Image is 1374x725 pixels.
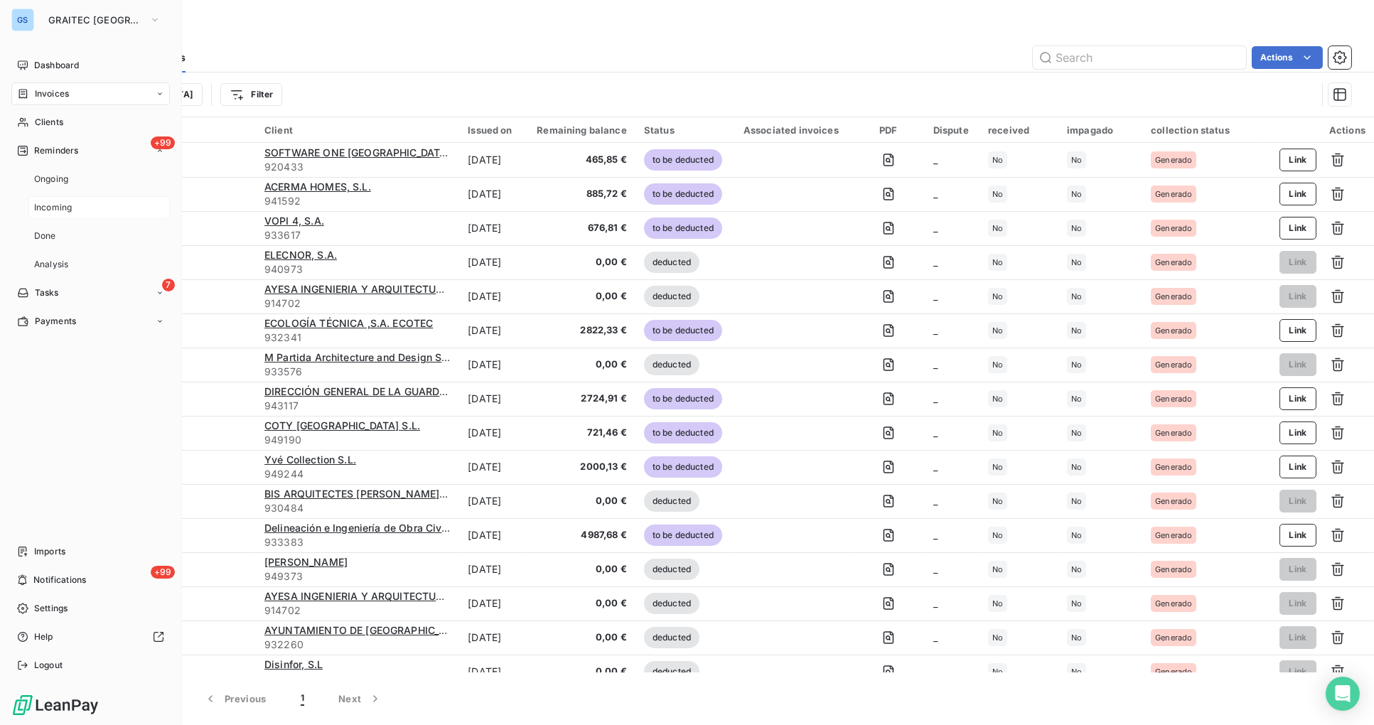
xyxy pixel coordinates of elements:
[644,456,722,478] span: to be deducted
[933,426,938,439] span: _
[1071,463,1082,471] span: No
[264,501,451,515] span: 930484
[933,124,971,136] div: Dispute
[532,221,627,235] span: 676,81 €
[1071,667,1082,676] span: No
[459,586,523,621] td: [DATE]
[1071,224,1082,232] span: No
[1326,677,1360,711] div: Open Intercom Messenger
[459,416,523,450] td: [DATE]
[264,569,451,584] span: 949373
[1071,394,1082,403] span: No
[264,124,451,136] div: Client
[933,154,938,166] span: _
[933,461,938,473] span: _
[933,563,938,575] span: _
[644,525,722,546] span: to be deducted
[11,625,170,648] a: Help
[1155,463,1192,471] span: Generado
[459,245,523,279] td: [DATE]
[1151,124,1252,136] div: collection status
[992,497,1003,505] span: No
[1155,190,1192,198] span: Generado
[644,183,722,205] span: to be deducted
[1279,456,1316,478] button: Link
[1155,292,1192,301] span: Generado
[992,190,1003,198] span: No
[532,630,627,645] span: 0,00 €
[1279,524,1316,547] button: Link
[532,528,627,542] span: 4987,68 €
[301,692,304,706] span: 1
[264,146,471,159] span: SOFTWARE ONE [GEOGRAPHIC_DATA] S.L.
[264,283,472,295] span: AYESA INGENIERIA Y ARQUITECTURA S.A.
[34,201,72,214] span: Incoming
[1155,599,1192,608] span: Generado
[1155,531,1192,539] span: Generado
[35,116,63,129] span: Clients
[992,429,1003,437] span: No
[1279,285,1316,308] button: Link
[992,326,1003,335] span: No
[220,83,282,106] button: Filter
[1279,217,1316,240] button: Link
[532,255,627,269] span: 0,00 €
[1067,124,1134,136] div: impagado
[992,224,1003,232] span: No
[988,124,1050,136] div: received
[1155,633,1192,642] span: Generado
[459,143,523,177] td: [DATE]
[532,562,627,576] span: 0,00 €
[532,187,627,201] span: 885,72 €
[459,484,523,518] td: [DATE]
[264,590,472,602] span: AYESA INGENIERIA Y ARQUITECTURA S.A.
[992,565,1003,574] span: No
[644,217,722,239] span: to be deducted
[35,315,76,328] span: Payments
[992,531,1003,539] span: No
[264,351,454,363] span: M Partida Architecture and Design SLP
[1279,353,1316,376] button: Link
[1071,190,1082,198] span: No
[1071,599,1082,608] span: No
[321,684,399,714] button: Next
[35,87,69,100] span: Invoices
[1279,660,1316,683] button: Link
[459,552,523,586] td: [DATE]
[264,160,451,174] span: 920433
[1155,258,1192,267] span: Generado
[1071,156,1082,164] span: No
[34,545,65,558] span: Imports
[34,173,68,186] span: Ongoing
[1279,183,1316,205] button: Link
[532,289,627,304] span: 0,00 €
[532,153,627,167] span: 465,85 €
[1279,319,1316,342] button: Link
[933,529,938,541] span: _
[459,313,523,348] td: [DATE]
[186,684,284,714] button: Previous
[933,392,938,404] span: _
[264,467,451,481] span: 949244
[264,624,468,636] span: AYUNTAMIENTO DE [GEOGRAPHIC_DATA]
[264,453,356,466] span: Yvé Collection S.L.
[532,494,627,508] span: 0,00 €
[284,684,321,714] button: 1
[264,433,451,447] span: 949190
[992,292,1003,301] span: No
[264,556,348,568] span: [PERSON_NAME]
[1071,326,1082,335] span: No
[933,358,938,370] span: _
[644,627,699,648] span: deducted
[264,488,461,500] span: BIS ARQUITECTES [PERSON_NAME] SLP
[532,596,627,611] span: 0,00 €
[459,348,523,382] td: [DATE]
[933,597,938,609] span: _
[459,621,523,655] td: [DATE]
[644,388,722,409] span: to be deducted
[532,460,627,474] span: 2000,13 €
[644,320,722,341] span: to be deducted
[644,559,699,580] span: deducted
[744,124,844,136] div: Associated invoices
[933,256,938,268] span: _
